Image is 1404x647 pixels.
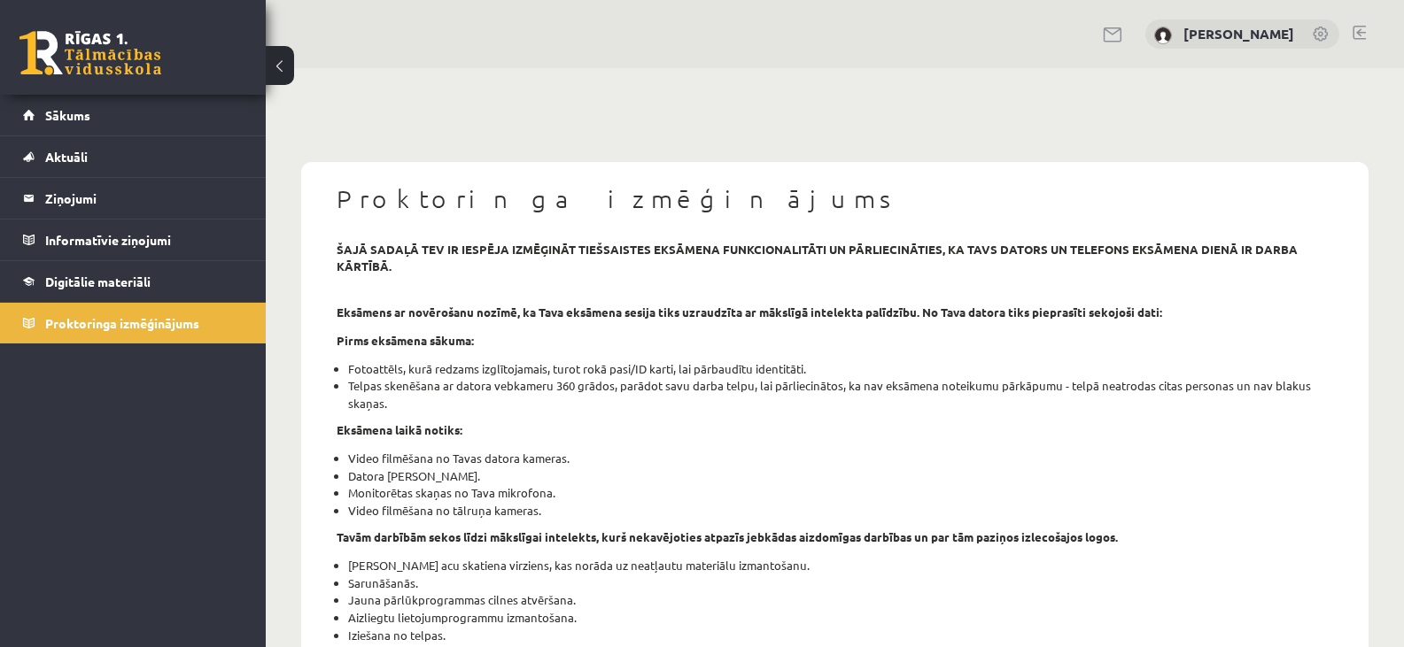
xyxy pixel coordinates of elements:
[348,574,1333,592] li: Sarunāšanās.
[337,304,1162,320] strong: Eksāmens ar novērošanu nozīmē, ka Tava eksāmena sesija tiks uzraudzīta ar mākslīgā intelekta palī...
[45,315,199,331] span: Proktoringa izmēģinājums
[348,502,1333,520] li: Video filmēšana no tālruņa kameras.
[337,529,1118,544] strong: Tavām darbībām sekos līdzi mākslīgai intelekts, kurš nekavējoties atpazīs jebkādas aizdomīgas dar...
[45,107,90,123] span: Sākums
[23,261,244,302] a: Digitālie materiāli
[348,484,1333,502] li: Monitorētas skaņas no Tava mikrofona.
[19,31,161,75] a: Rīgas 1. Tālmācības vidusskola
[337,242,1298,274] strong: šajā sadaļā tev ir iespēja izmēģināt tiešsaistes eksāmena funkcionalitāti un pārliecināties, ka t...
[337,333,474,348] strong: Pirms eksāmena sākuma:
[348,467,1333,485] li: Datora [PERSON_NAME].
[23,178,244,219] a: Ziņojumi
[348,377,1333,412] li: Telpas skenēšana ar datora vebkameru 360 grādos, parādot savu darba telpu, lai pārliecinātos, ka ...
[348,627,1333,644] li: Iziešana no telpas.
[348,450,1333,467] li: Video filmēšana no Tavas datora kameras.
[45,220,244,260] legend: Informatīvie ziņojumi
[337,422,462,437] strong: Eksāmena laikā notiks:
[45,149,88,165] span: Aktuāli
[23,220,244,260] a: Informatīvie ziņojumi
[23,303,244,343] a: Proktoringa izmēģinājums
[23,95,244,135] a: Sākums
[45,273,151,289] span: Digitālie materiāli
[1183,25,1294,42] a: [PERSON_NAME]
[23,136,244,177] a: Aktuāli
[348,591,1333,609] li: Jauna pārlūkprogrammas cilnes atvēršana.
[337,184,1333,214] h1: Proktoringa izmēģinājums
[348,360,1333,378] li: Fotoattēls, kurā redzams izglītojamais, turot rokā pasi/ID karti, lai pārbaudītu identitāti.
[348,557,1333,574] li: [PERSON_NAME] acu skatiena virziens, kas norāda uz neatļautu materiālu izmantošanu.
[45,178,244,219] legend: Ziņojumi
[1154,27,1172,44] img: Romāns Kozlinskis
[348,609,1333,627] li: Aizliegtu lietojumprogrammu izmantošana.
